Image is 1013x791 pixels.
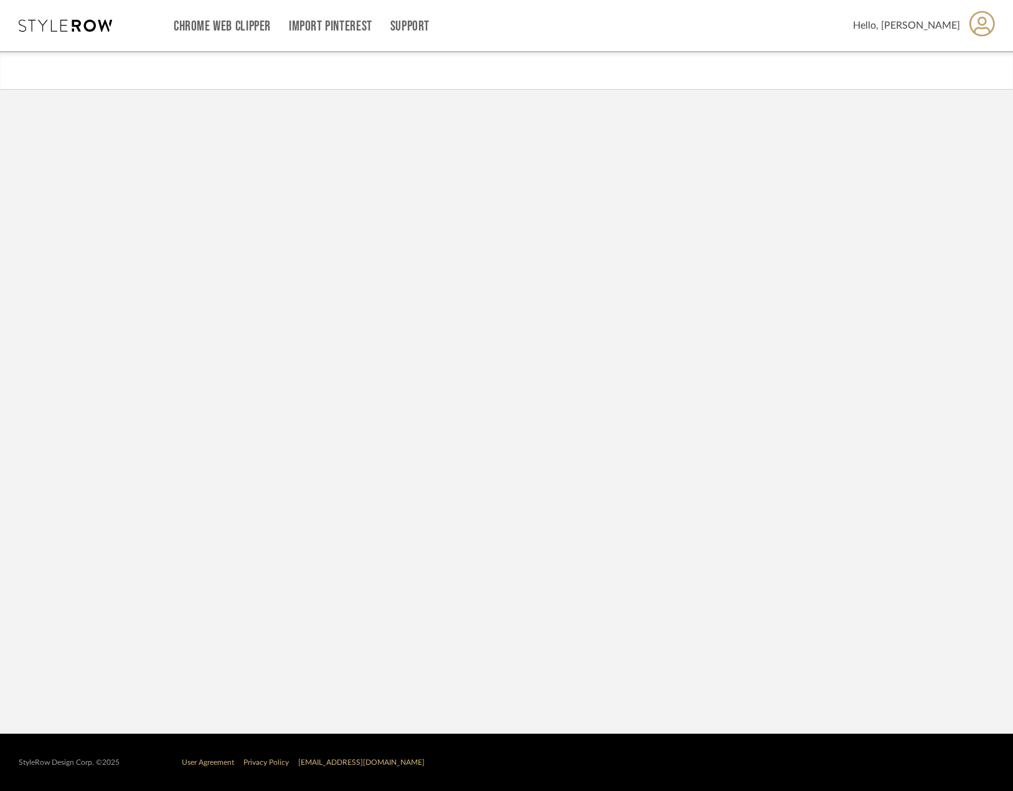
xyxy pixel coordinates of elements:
span: Hello, [PERSON_NAME] [853,18,960,33]
a: User Agreement [182,759,234,766]
a: Privacy Policy [243,759,289,766]
a: [EMAIL_ADDRESS][DOMAIN_NAME] [298,759,425,766]
a: Support [390,21,430,32]
a: Import Pinterest [289,21,372,32]
div: StyleRow Design Corp. ©2025 [19,758,120,767]
a: Chrome Web Clipper [174,21,271,32]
